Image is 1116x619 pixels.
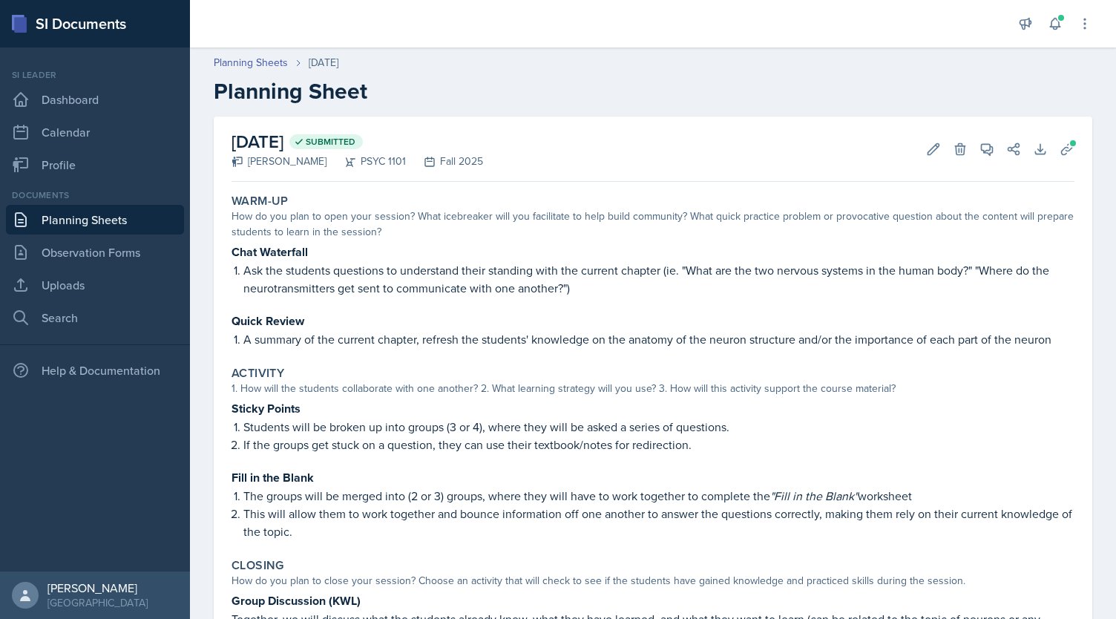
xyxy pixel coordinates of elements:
[6,85,184,114] a: Dashboard
[6,68,184,82] div: Si leader
[243,436,1074,453] p: If the groups get stuck on a question, they can use their textbook/notes for redirection.
[232,400,301,417] strong: Sticky Points
[232,381,1074,396] div: 1. How will the students collaborate with one another? 2. What learning strategy will you use? 3....
[6,205,184,235] a: Planning Sheets
[232,128,483,155] h2: [DATE]
[232,469,314,486] strong: Fill in the Blank
[306,136,355,148] span: Submitted
[6,356,184,385] div: Help & Documentation
[243,505,1074,540] p: This will allow them to work together and bounce information off one another to answer the questi...
[47,580,148,595] div: [PERSON_NAME]
[232,194,289,209] label: Warm-Up
[243,487,1074,505] p: The groups will be merged into (2 or 3) groups, where they will have to work together to complete...
[232,558,284,573] label: Closing
[6,238,184,267] a: Observation Forms
[232,209,1074,240] div: How do you plan to open your session? What icebreaker will you facilitate to help build community...
[243,261,1074,297] p: Ask the students questions to understand their standing with the current chapter (ie. "What are t...
[6,189,184,202] div: Documents
[770,488,858,504] em: "Fill in the Blank"
[406,154,483,169] div: Fall 2025
[243,418,1074,436] p: Students will be broken up into groups (3 or 4), where they will be asked a series of questions.
[6,150,184,180] a: Profile
[47,595,148,610] div: [GEOGRAPHIC_DATA]
[6,270,184,300] a: Uploads
[232,366,284,381] label: Activity
[309,55,338,71] div: [DATE]
[326,154,406,169] div: PSYC 1101
[232,154,326,169] div: [PERSON_NAME]
[214,55,288,71] a: Planning Sheets
[232,592,361,609] strong: Group Discussion (KWL)
[232,312,304,330] strong: Quick Review
[243,330,1074,348] p: A summary of the current chapter, refresh the students' knowledge on the anatomy of the neuron st...
[232,573,1074,589] div: How do you plan to close your session? Choose an activity that will check to see if the students ...
[6,117,184,147] a: Calendar
[232,243,308,261] strong: Chat Waterfall
[6,303,184,333] a: Search
[214,78,1092,105] h2: Planning Sheet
